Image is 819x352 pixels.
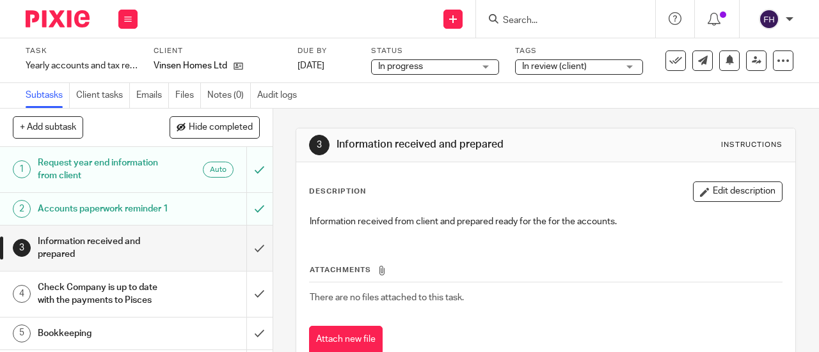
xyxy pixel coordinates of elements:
[13,239,31,257] div: 3
[693,181,783,202] button: Edit description
[26,83,70,108] a: Subtasks
[26,59,138,72] div: Yearly accounts and tax return - Automatic - December 2023
[154,59,227,72] p: Vinsen Homes Ltd
[309,187,366,197] p: Description
[38,232,168,264] h1: Information received and prepared
[309,135,330,155] div: 3
[298,46,355,56] label: Due by
[337,138,573,151] h1: Information received and prepared
[38,199,168,218] h1: Accounts paperwork reminder 1
[154,46,282,56] label: Client
[38,153,168,186] h1: Request year end information from client
[13,285,31,303] div: 4
[515,46,643,56] label: Tags
[203,162,234,178] div: Auto
[76,83,130,108] a: Client tasks
[170,116,260,138] button: Hide completed
[207,83,251,108] a: Notes (0)
[189,123,253,133] span: Hide completed
[502,15,617,27] input: Search
[257,83,303,108] a: Audit logs
[310,266,371,273] span: Attachments
[378,62,423,71] span: In progress
[26,59,138,72] div: Yearly accounts and tax return - Automatic - [DATE]
[310,215,782,228] p: Information received from client and prepared ready for the for the accounts.
[26,46,138,56] label: Task
[38,278,168,310] h1: Check Company is up to date with the payments to Pisces
[721,140,783,150] div: Instructions
[136,83,169,108] a: Emails
[38,324,168,343] h1: Bookkeeping
[175,83,201,108] a: Files
[371,46,499,56] label: Status
[522,62,587,71] span: In review (client)
[13,325,31,342] div: 5
[13,116,83,138] button: + Add subtask
[310,293,464,302] span: There are no files attached to this task.
[298,61,324,70] span: [DATE]
[13,160,31,178] div: 1
[26,10,90,27] img: Pixie
[13,200,31,218] div: 2
[759,9,779,29] img: svg%3E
